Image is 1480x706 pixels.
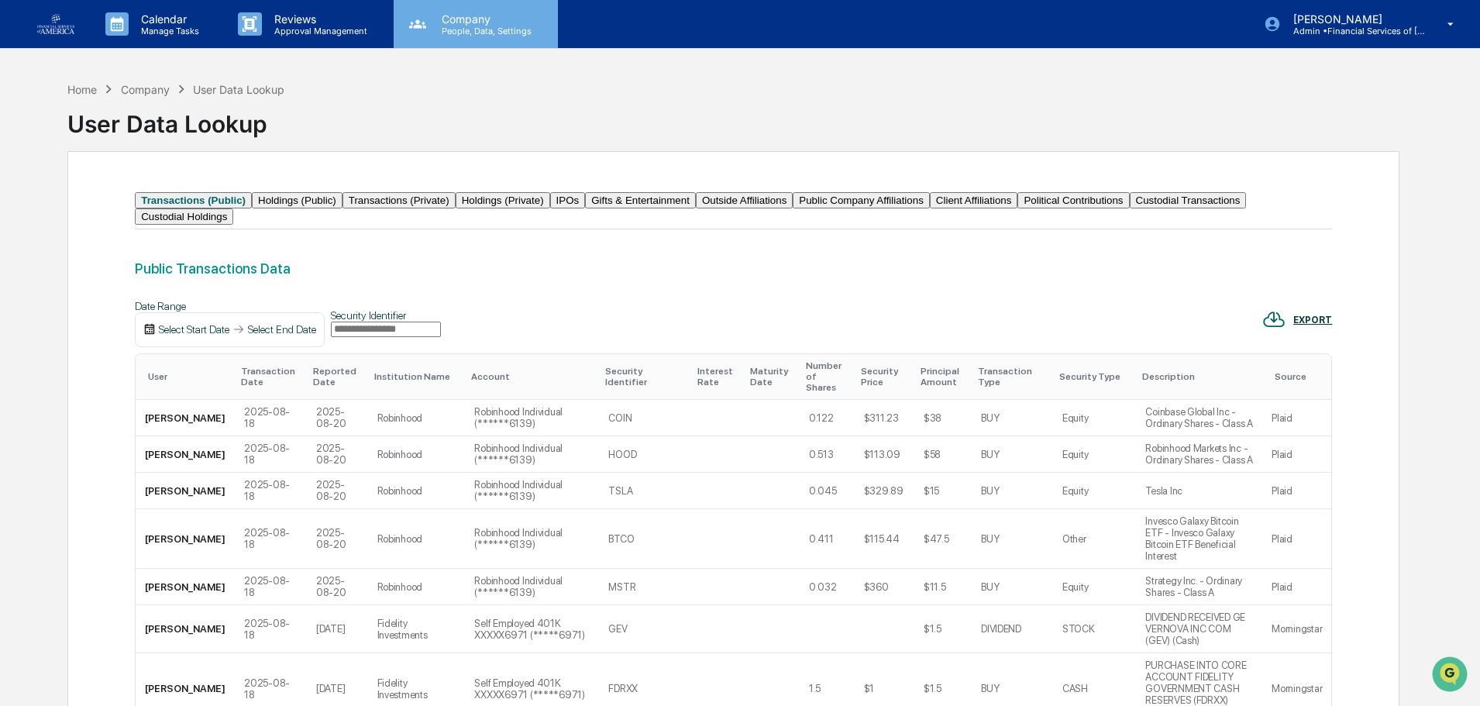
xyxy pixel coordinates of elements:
td: $329.89 [855,473,914,509]
td: Robinhood Markets Inc - Ordinary Shares - Class A [1136,436,1262,473]
div: Security Identifier [605,366,684,387]
td: Robinhood Individual (******6139) [465,509,599,569]
td: Robinhood [368,400,466,436]
span: Data Lookup [31,225,98,240]
td: Coinbase Global Inc - Ordinary Shares - Class A [1136,400,1262,436]
p: How can we help? [15,33,282,57]
td: [PERSON_NAME] [136,436,235,473]
td: Equity [1053,473,1136,509]
td: $58 [914,436,972,473]
button: IPOs [550,192,586,208]
td: MSTR [599,569,690,605]
div: Transaction Type [978,366,1047,387]
td: Plaid [1262,436,1331,473]
td: 2025-08-18 [235,400,307,436]
td: HOOD [599,436,690,473]
td: $360 [855,569,914,605]
img: EXPORT [1262,308,1286,331]
td: Other [1053,509,1136,569]
div: Source [1275,371,1325,382]
td: Morningstar [1262,605,1331,653]
div: Description [1142,371,1256,382]
iframe: Open customer support [1430,655,1472,697]
td: BUY [972,509,1053,569]
a: 🖐️Preclearance [9,189,106,217]
img: calendar [143,323,156,336]
td: 0.045 [800,473,855,509]
div: Security Type [1059,371,1130,382]
td: Robinhood [368,569,466,605]
button: Public Company Affiliations [793,192,930,208]
div: User Data Lookup [193,83,284,96]
div: Account [471,371,593,382]
button: Holdings (Private) [456,192,550,208]
td: Equity [1053,569,1136,605]
td: Invesco Galaxy Bitcoin ETF - Invesco Galaxy Bitcoin ETF Beneficial Interest [1136,509,1262,569]
p: Admin • Financial Services of [GEOGRAPHIC_DATA] [1281,26,1425,36]
td: Equity [1053,436,1136,473]
div: User Data Lookup [67,98,284,138]
td: $113.09 [855,436,914,473]
td: Plaid [1262,400,1331,436]
button: Custodial Holdings [135,208,233,225]
div: Transaction Date [241,366,301,387]
td: Plaid [1262,569,1331,605]
p: People, Data, Settings [429,26,539,36]
div: 🖐️ [15,197,28,209]
button: Political Contributions [1017,192,1129,208]
td: Self Employed 401K XXXXX6971 (*****6971) [465,605,599,653]
td: 0.411 [800,509,855,569]
div: Date Range [135,300,325,312]
td: [DATE] [307,605,368,653]
img: arrow right [232,323,245,336]
img: 1746055101610-c473b297-6a78-478c-a979-82029cc54cd1 [15,119,43,146]
td: 0.122 [800,400,855,436]
div: secondary tabs example [135,192,1332,225]
span: Pylon [154,263,188,274]
button: Start new chat [263,123,282,142]
input: Clear [40,71,256,87]
div: Home [67,83,97,96]
div: Principal Amount [921,366,965,387]
td: 0.513 [800,436,855,473]
div: Reported Date [313,366,362,387]
a: Powered byPylon [109,262,188,274]
button: Outside Affiliations [696,192,793,208]
td: Plaid [1262,473,1331,509]
td: 2025-08-18 [235,605,307,653]
td: Robinhood Individual (******6139) [465,436,599,473]
td: Robinhood [368,509,466,569]
td: Equity [1053,400,1136,436]
p: Reviews [262,12,375,26]
p: [PERSON_NAME] [1281,12,1425,26]
td: $311.23 [855,400,914,436]
div: Select End Date [248,323,316,336]
td: [PERSON_NAME] [136,509,235,569]
div: Select Start Date [159,323,229,336]
td: Robinhood Individual (******6139) [465,400,599,436]
td: Robinhood [368,473,466,509]
div: 🗄️ [112,197,125,209]
div: Public Transactions Data [135,260,1332,277]
td: STOCK [1053,605,1136,653]
td: DIVIDEND RECEIVED GE VERNOVA INC COM (GEV) (Cash) [1136,605,1262,653]
td: 2025-08-20 [307,569,368,605]
div: Interest Rate [697,366,738,387]
div: Company [121,83,170,96]
div: Start new chat [53,119,254,134]
td: Fidelity Investments [368,605,466,653]
td: 2025-08-18 [235,509,307,569]
td: 2025-08-18 [235,473,307,509]
button: Holdings (Public) [252,192,342,208]
td: [PERSON_NAME] [136,400,235,436]
td: TSLA [599,473,690,509]
td: $1.5 [914,605,972,653]
img: logo [37,14,74,34]
div: Maturity Date [750,366,793,387]
button: Transactions (Public) [135,192,252,208]
div: EXPORT [1293,315,1332,325]
div: We're available if you need us! [53,134,196,146]
td: [PERSON_NAME] [136,569,235,605]
td: Strategy Inc. - Ordinary Shares - Class A [1136,569,1262,605]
